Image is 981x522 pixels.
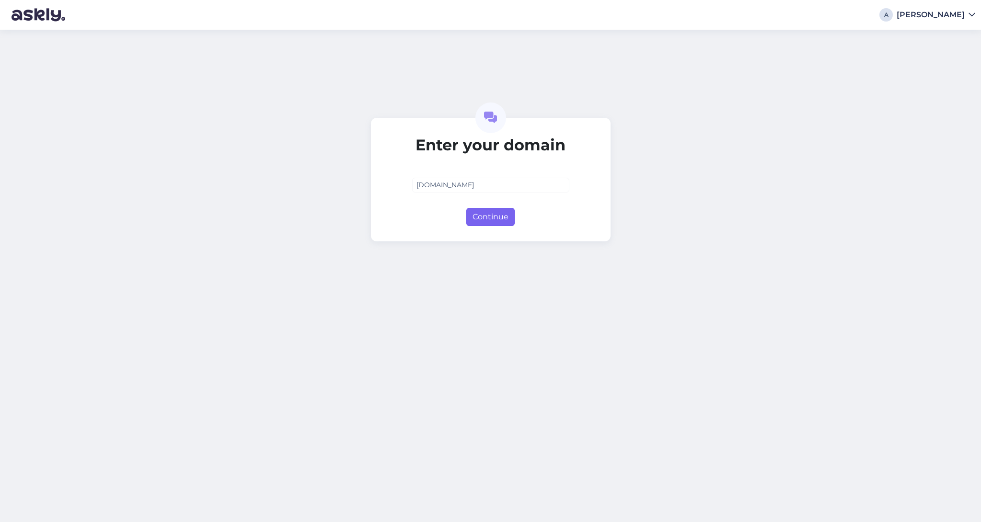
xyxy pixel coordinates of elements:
h2: Enter your domain [412,136,569,154]
a: [PERSON_NAME] [897,11,975,19]
button: Continue [466,208,515,226]
div: A [879,8,893,22]
div: [PERSON_NAME] [897,11,965,19]
input: www.example.com [412,178,569,193]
